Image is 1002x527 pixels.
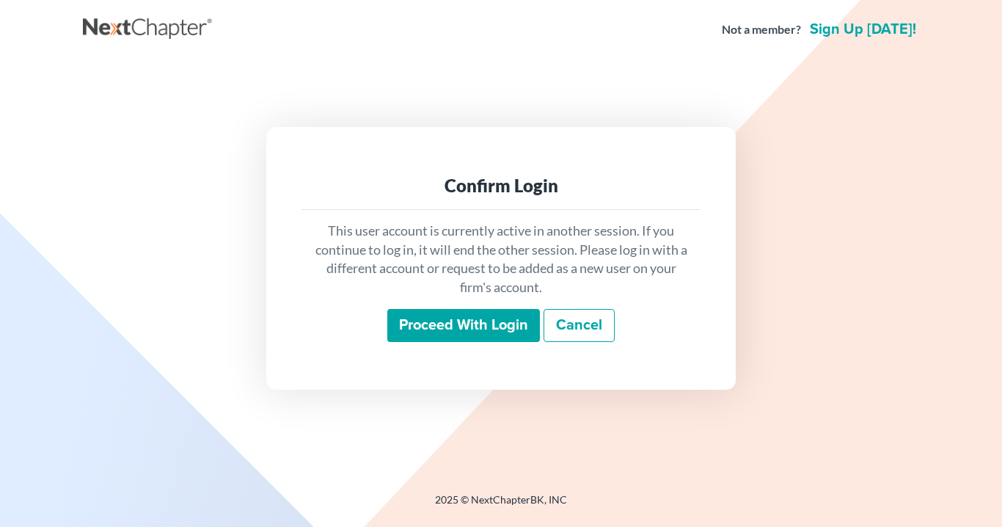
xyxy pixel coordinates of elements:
[722,21,801,38] strong: Not a member?
[313,222,689,297] p: This user account is currently active in another session. If you continue to log in, it will end ...
[807,22,919,37] a: Sign up [DATE]!
[387,309,540,343] input: Proceed with login
[83,493,919,519] div: 2025 © NextChapterBK, INC
[544,309,615,343] a: Cancel
[313,174,689,197] div: Confirm Login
